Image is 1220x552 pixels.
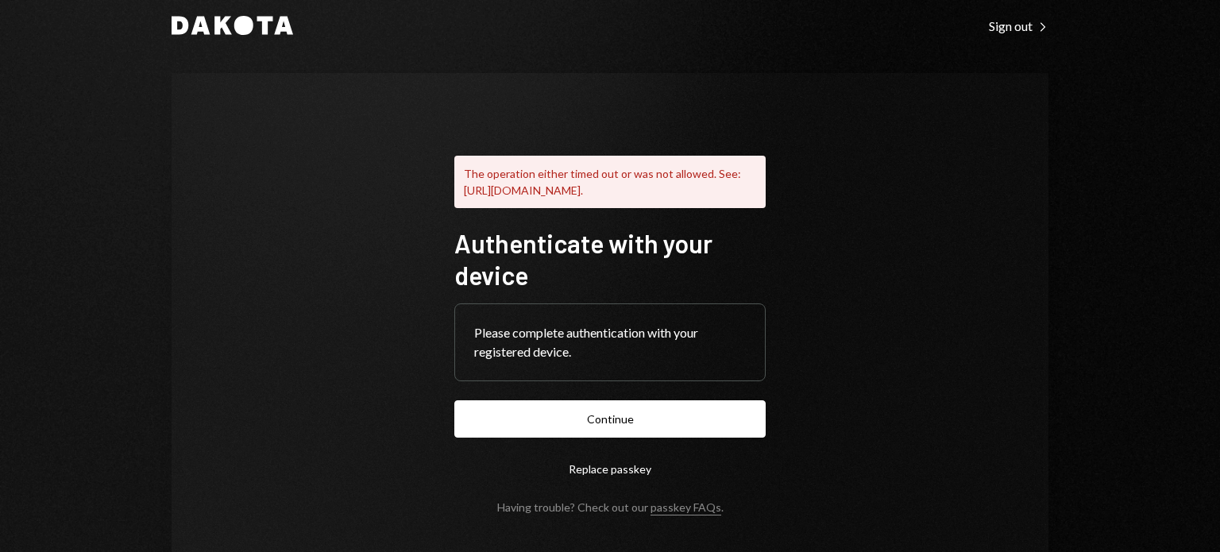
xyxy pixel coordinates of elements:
div: The operation either timed out or was not allowed. See: [URL][DOMAIN_NAME]. [454,156,766,208]
a: Sign out [989,17,1048,34]
div: Having trouble? Check out our . [497,500,724,514]
div: Please complete authentication with your registered device. [474,323,746,361]
h1: Authenticate with your device [454,227,766,291]
button: Continue [454,400,766,438]
button: Replace passkey [454,450,766,488]
a: passkey FAQs [651,500,721,515]
div: Sign out [989,18,1048,34]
